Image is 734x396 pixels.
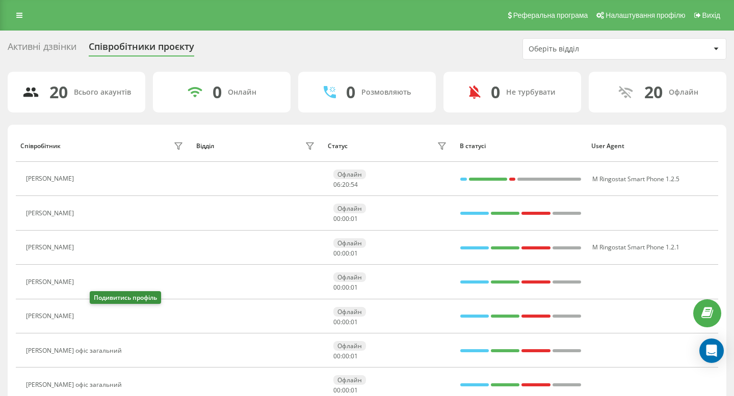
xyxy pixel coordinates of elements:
div: Онлайн [228,88,256,97]
div: [PERSON_NAME] [26,278,76,286]
span: 00 [342,214,349,223]
div: [PERSON_NAME] [26,175,76,182]
div: Офлайн [333,272,366,282]
span: M Ringostat Smart Phone 1.2.1 [592,243,679,251]
div: : : [333,215,358,222]
div: Подивитись профіль [90,291,161,304]
div: Оберіть відділ [529,45,650,53]
span: 00 [333,283,340,292]
div: Співробітник [20,143,61,150]
span: 00 [342,352,349,360]
div: 20 [644,82,663,102]
span: 01 [351,214,358,223]
span: 00 [342,283,349,292]
span: 00 [333,386,340,394]
span: 06 [333,180,340,189]
div: : : [333,250,358,257]
div: Статус [328,143,348,150]
div: Офлайн [333,341,366,351]
div: 0 [491,82,500,102]
div: Офлайн [333,238,366,248]
span: 54 [351,180,358,189]
div: [PERSON_NAME] офіс загальний [26,347,124,354]
div: 0 [213,82,222,102]
span: 01 [351,386,358,394]
div: : : [333,284,358,291]
div: Відділ [196,143,214,150]
span: 01 [351,352,358,360]
span: 01 [351,318,358,326]
div: [PERSON_NAME] [26,244,76,251]
div: Офлайн [333,169,366,179]
div: Співробітники проєкту [89,41,194,57]
div: : : [333,353,358,360]
div: Офлайн [669,88,698,97]
span: 00 [333,352,340,360]
div: : : [333,319,358,326]
div: [PERSON_NAME] офіс загальний [26,381,124,388]
span: Вихід [702,11,720,19]
span: 00 [333,318,340,326]
span: 01 [351,249,358,258]
div: Офлайн [333,375,366,385]
div: 0 [346,82,355,102]
span: 00 [342,249,349,258]
span: 20 [342,180,349,189]
div: Розмовляють [361,88,411,97]
div: Не турбувати [506,88,556,97]
div: В статусі [460,143,582,150]
div: User Agent [591,143,714,150]
div: 20 [49,82,68,102]
div: Open Intercom Messenger [699,338,724,363]
div: [PERSON_NAME] [26,313,76,320]
div: : : [333,181,358,188]
span: 00 [342,318,349,326]
span: 00 [333,249,340,258]
div: Всього акаунтів [74,88,131,97]
span: Реферальна програма [513,11,588,19]
span: M Ringostat Smart Phone 1.2.5 [592,175,679,183]
span: 01 [351,283,358,292]
span: Налаштування профілю [606,11,685,19]
div: Активні дзвінки [8,41,76,57]
div: Офлайн [333,204,366,213]
span: 00 [333,214,340,223]
div: : : [333,387,358,394]
span: 00 [342,386,349,394]
div: Офлайн [333,307,366,317]
div: [PERSON_NAME] [26,210,76,217]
